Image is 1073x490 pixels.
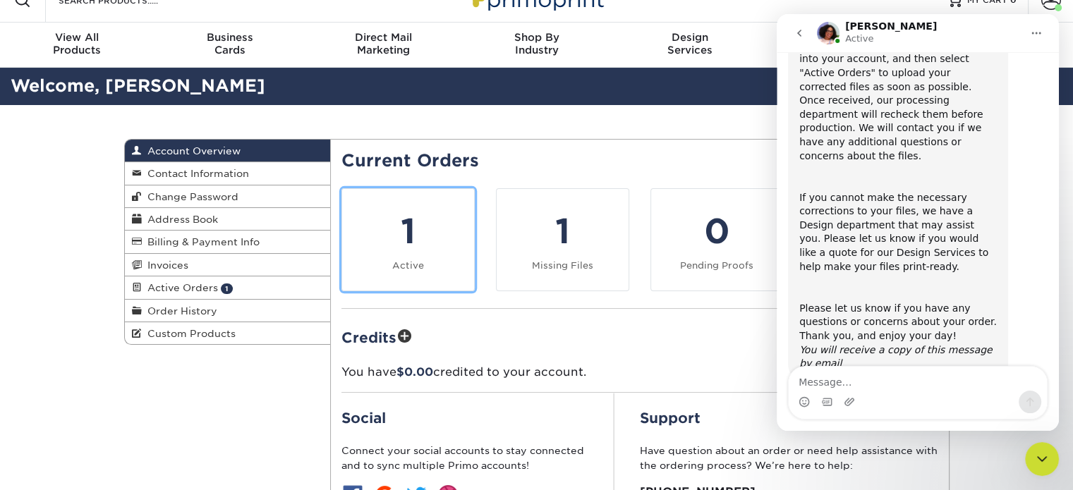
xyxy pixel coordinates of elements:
[142,168,249,179] span: Contact Information
[660,206,775,257] div: 0
[142,191,238,202] span: Change Password
[153,31,306,44] span: Business
[613,31,766,56] div: Services
[242,376,265,399] button: Send a message…
[125,322,331,344] a: Custom Products
[392,260,424,271] small: Active
[142,259,188,271] span: Invoices
[341,151,938,171] h2: Current Orders
[125,162,331,185] a: Contact Information
[23,330,216,355] i: You will receive a copy of this message by email
[766,31,919,44] span: Resources
[341,410,588,427] h2: Social
[341,364,938,381] p: You have credited to your account.
[650,188,784,291] a: 0 Pending Proofs
[777,14,1059,431] iframe: Intercom live chat
[496,188,629,291] a: 1 Missing Files
[125,254,331,276] a: Invoices
[1025,442,1059,476] iframe: Intercom live chat
[460,31,613,44] span: Shop By
[142,214,218,225] span: Address Book
[125,185,331,208] a: Change Password
[125,208,331,231] a: Address Book
[341,326,938,348] h2: Credits
[142,305,217,317] span: Order History
[153,31,306,56] div: Cards
[351,206,466,257] div: 1
[23,288,220,357] div: Please let us know if you have any questions or concerns about your order. Thank you, and enjoy y...
[307,31,460,56] div: Marketing
[307,23,460,68] a: Direct MailMarketing
[680,260,753,271] small: Pending Proofs
[142,282,218,293] span: Active Orders
[460,23,613,68] a: Shop ByIndustry
[221,283,233,294] span: 1
[766,23,919,68] a: Resources& Templates
[460,31,613,56] div: Industry
[640,410,938,427] h2: Support
[125,300,331,322] a: Order History
[396,365,433,379] span: $0.00
[341,443,588,472] p: Connect your social accounts to stay connected and to sync multiple Primo accounts!
[125,140,331,162] a: Account Overview
[23,177,220,260] div: If you cannot make the necessary corrections to your files, we have a Design department that may ...
[142,145,241,157] span: Account Overview
[613,23,766,68] a: DesignServices
[4,447,120,485] iframe: Google Customer Reviews
[44,382,56,393] button: Gif picker
[505,206,620,257] div: 1
[125,231,331,253] a: Billing & Payment Info
[613,31,766,44] span: Design
[532,260,593,271] small: Missing Files
[12,353,270,376] textarea: Message…
[341,188,475,291] a: 1 Active
[67,382,78,393] button: Upload attachment
[766,31,919,56] div: & Templates
[142,328,236,339] span: Custom Products
[640,443,938,472] p: Have question about an order or need help assistance with the ordering process? We’re here to help:
[307,31,460,44] span: Direct Mail
[22,382,33,393] button: Emoji picker
[142,236,260,247] span: Billing & Payment Info
[153,23,306,68] a: BusinessCards
[125,276,331,299] a: Active Orders 1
